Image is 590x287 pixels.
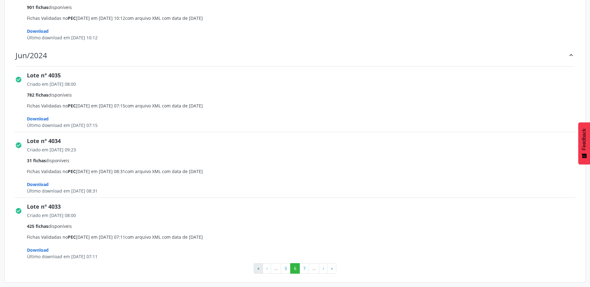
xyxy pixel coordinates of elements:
[568,51,575,60] div: keyboard_arrow_up
[578,122,590,164] button: Feedback - Mostrar pesquisa
[327,263,336,274] button: Go to last page
[27,158,46,163] span: 31 fichas
[254,263,263,274] button: Go to first page
[27,202,580,211] div: Lote nº 4033
[27,71,580,80] div: Lote nº 4035
[27,223,580,229] div: disponíveis
[9,263,581,274] ul: Pagination
[27,34,580,41] div: Último download em [DATE] 10:12
[319,263,327,274] button: Go to next page
[27,81,580,128] span: Fichas Validadas no [DATE] em [DATE] 07:15
[27,247,49,253] span: Download
[27,122,580,128] div: Último download em [DATE] 07:15
[125,234,203,240] span: com arquivo XML com data de [DATE]
[27,4,580,11] div: disponíveis
[27,146,580,194] span: Fichas Validadas no [DATE] em [DATE] 08:31
[27,92,48,98] span: 782 fichas
[27,223,48,229] span: 425 fichas
[27,188,580,194] div: Último download em [DATE] 08:31
[568,52,575,59] i: keyboard_arrow_up
[27,146,580,153] div: Criado em [DATE] 09:23
[27,253,580,260] div: Último download em [DATE] 07:11
[125,168,203,174] span: com arquivo XML com data de [DATE]
[27,116,49,122] span: Download
[68,168,76,174] span: PEC
[125,103,203,109] span: com arquivo XML com data de [DATE]
[15,51,47,60] div: Jun/2024
[68,15,76,21] span: PEC
[27,212,580,219] div: Criado em [DATE] 08:00
[281,263,291,274] button: Go to page 5
[27,28,49,34] span: Download
[27,212,580,260] span: Fichas Validadas no [DATE] em [DATE] 07:11
[15,207,22,214] i: check_circle
[68,103,76,109] span: PEC
[15,142,22,149] i: check_circle
[68,234,76,240] span: PEC
[27,137,580,145] div: Lote nº 4034
[27,92,580,98] div: disponíveis
[263,263,271,274] button: Go to previous page
[125,15,203,21] span: com arquivo XML com data de [DATE]
[27,4,48,10] span: 901 fichas
[27,157,580,164] div: disponíveis
[581,128,587,150] span: Feedback
[299,263,309,274] button: Go to page 7
[15,76,22,83] i: check_circle
[290,263,300,274] button: Go to page 6
[27,81,580,87] div: Criado em [DATE] 08:00
[27,181,49,187] span: Download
